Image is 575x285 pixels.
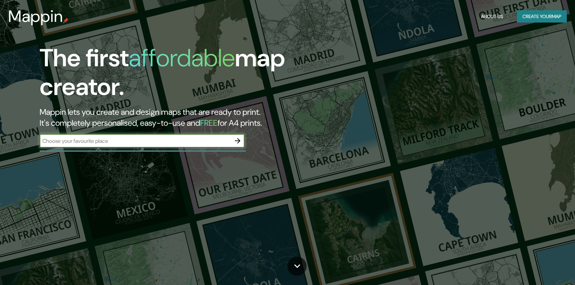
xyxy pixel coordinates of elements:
img: mappin-pin [63,18,69,23]
input: Choose your favourite place [40,137,231,145]
button: Create yourmap [517,10,567,23]
button: About Us [478,10,506,23]
h1: affordable [129,42,235,74]
h3: Mappin [8,7,63,26]
h2: Mappin lets you create and design maps that are ready to print. It's completely personalised, eas... [40,107,327,128]
h1: The first map creator. [40,44,327,107]
h5: FREE [200,118,218,128]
